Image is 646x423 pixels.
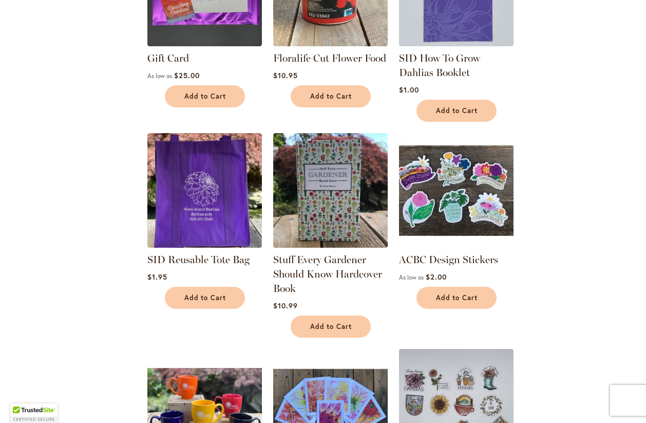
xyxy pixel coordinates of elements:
[273,253,382,295] a: Stuff Every Gardener Should Know Hardcover Book
[310,92,352,101] span: Add to Cart
[147,253,250,266] a: SID Reusable Tote Bag
[396,130,516,250] img: ACBC Design Stickers
[399,240,514,250] a: ACBC Design Stickers
[273,52,386,64] a: Floralife Cut Flower Food
[426,272,447,282] span: $2.00
[147,52,189,64] a: Gift Card
[416,287,497,309] button: Add to Cart
[310,322,352,331] span: Add to Cart
[184,92,226,101] span: Add to Cart
[416,100,497,122] button: Add to Cart
[273,133,388,248] img: Stuff Every Gardener Should Know Hardcover Book
[291,316,371,338] button: Add to Cart
[436,106,478,115] span: Add to Cart
[273,70,298,80] span: $10.95
[273,240,388,250] a: Stuff Every Gardener Should Know Hardcover Book
[399,39,514,48] a: Swan Island Dahlias - How to Grow Guide
[147,133,262,248] img: SID Reusable Tote Bag
[273,301,298,310] span: $10.99
[8,387,36,415] iframe: Launch Accessibility Center
[399,52,480,79] a: SID How To Grow Dahlias Booklet
[147,72,172,80] span: As low as
[147,39,262,48] a: Gift Certificate
[273,39,388,48] a: Floralife Cut Flower Food
[399,253,498,266] a: ACBC Design Stickers
[147,272,167,282] span: $1.95
[165,85,245,107] button: Add to Cart
[174,70,200,80] span: $25.00
[436,293,478,302] span: Add to Cart
[147,240,262,250] a: SID Reusable Tote Bag
[184,293,226,302] span: Add to Cart
[399,273,424,281] span: As low as
[399,85,419,95] span: $1.00
[165,287,245,309] button: Add to Cart
[291,85,371,107] button: Add to Cart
